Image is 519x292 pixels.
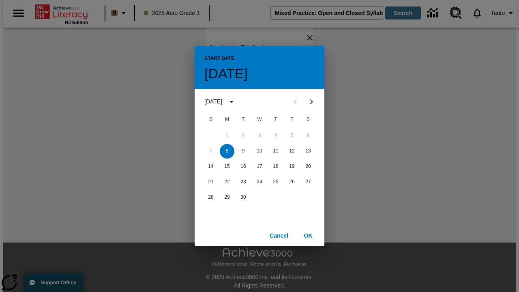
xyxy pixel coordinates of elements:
[236,175,251,189] button: 23
[285,144,299,159] button: 12
[301,144,315,159] button: 13
[236,112,251,128] span: Tuesday
[268,144,283,159] button: 11
[204,175,218,189] button: 21
[204,97,222,106] div: [DATE]
[204,52,234,65] span: Start Date
[236,159,251,174] button: 16
[268,112,283,128] span: Thursday
[252,175,267,189] button: 24
[295,228,321,243] button: OK
[285,175,299,189] button: 26
[301,159,315,174] button: 20
[220,159,234,174] button: 15
[285,112,299,128] span: Friday
[303,94,320,110] button: Next month
[252,144,267,159] button: 10
[301,112,315,128] span: Saturday
[220,190,234,205] button: 29
[252,112,267,128] span: Wednesday
[204,159,218,174] button: 14
[204,190,218,205] button: 28
[285,159,299,174] button: 19
[220,112,234,128] span: Monday
[268,175,283,189] button: 25
[225,95,238,109] button: calendar view is open, switch to year view
[266,228,292,243] button: Cancel
[301,175,315,189] button: 27
[236,190,251,205] button: 30
[220,175,234,189] button: 22
[204,112,218,128] span: Sunday
[204,65,248,82] h4: [DATE]
[252,159,267,174] button: 17
[220,144,234,159] button: 8
[236,144,251,159] button: 9
[268,159,283,174] button: 18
